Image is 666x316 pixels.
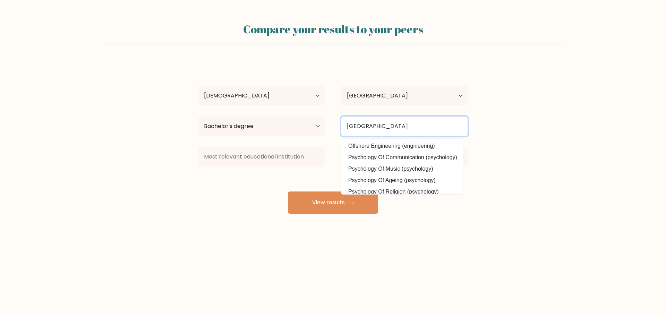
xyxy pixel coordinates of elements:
option: Offshore Engineering (engineering) [343,140,461,152]
option: Psychology Of Communication (psychology) [343,152,461,163]
h2: Compare your results to your peers [108,23,558,36]
button: View results [288,191,378,214]
option: Psychology Of Music (psychology) [343,163,461,174]
input: What did you study? [341,117,468,136]
input: Most relevant educational institution [198,147,325,166]
option: Psychology Of Ageing (psychology) [343,175,461,186]
option: Psychology Of Religion (psychology) [343,186,461,197]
